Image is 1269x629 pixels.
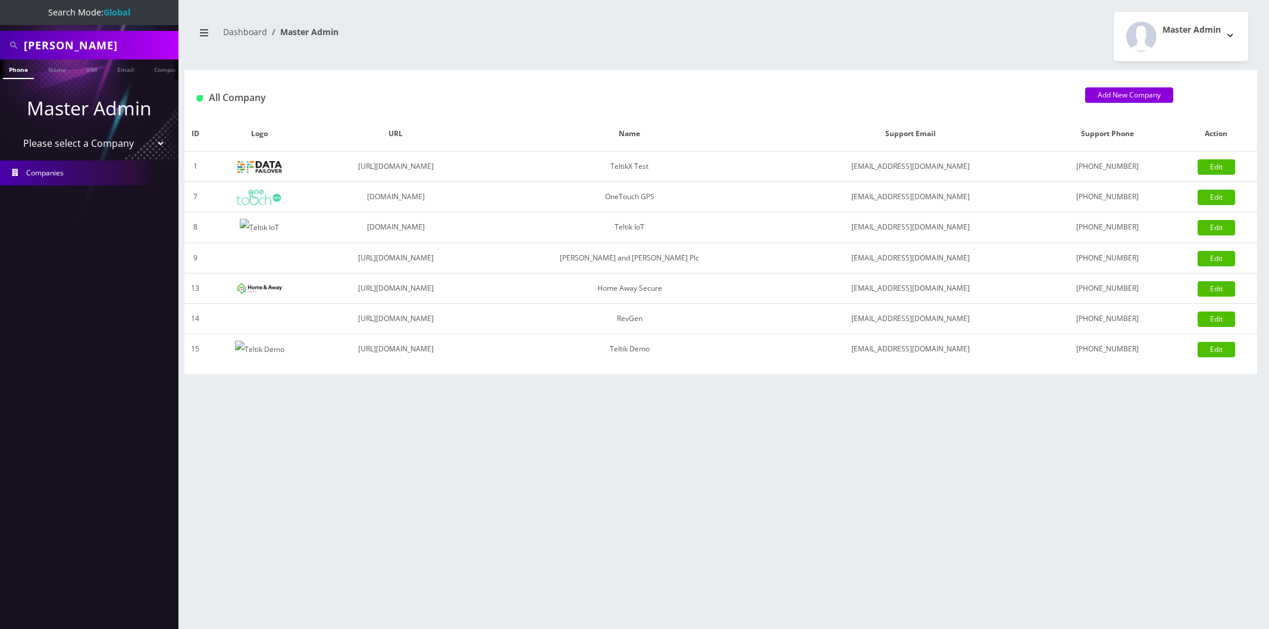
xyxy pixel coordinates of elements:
td: [URL][DOMAIN_NAME] [314,152,478,182]
td: Teltik IoT [478,212,782,243]
img: All Company [196,95,203,102]
img: OneTouch GPS [237,190,282,205]
td: [EMAIL_ADDRESS][DOMAIN_NAME] [781,303,1039,334]
a: Company [148,59,188,78]
a: Edit [1198,281,1235,297]
th: ID [184,117,206,152]
a: Add New Company [1085,87,1173,103]
th: Support Email [781,117,1039,152]
td: [EMAIL_ADDRESS][DOMAIN_NAME] [781,212,1039,243]
td: TeltikX Test [478,152,782,182]
td: 8 [184,212,206,243]
td: [URL][DOMAIN_NAME] [314,303,478,334]
span: Search Mode: [48,7,130,18]
td: [EMAIL_ADDRESS][DOMAIN_NAME] [781,152,1039,182]
td: [EMAIL_ADDRESS][DOMAIN_NAME] [781,334,1039,364]
td: [DOMAIN_NAME] [314,182,478,212]
td: [PHONE_NUMBER] [1039,152,1176,182]
td: Teltik Demo [478,334,782,364]
td: 7 [184,182,206,212]
td: [PHONE_NUMBER] [1039,303,1176,334]
td: [PHONE_NUMBER] [1039,212,1176,243]
a: Edit [1198,312,1235,327]
th: Logo [206,117,314,152]
td: [PERSON_NAME] and [PERSON_NAME] Plc [478,243,782,273]
button: Master Admin [1114,12,1248,61]
a: Dashboard [223,26,267,37]
td: [PHONE_NUMBER] [1039,273,1176,303]
img: Teltik Demo [235,341,284,358]
h1: All Company [196,92,1067,103]
td: Home Away Secure [478,273,782,303]
td: 15 [184,334,206,364]
img: Teltik IoT [240,219,279,237]
a: Edit [1198,159,1235,175]
td: RevGen [478,303,782,334]
td: [PHONE_NUMBER] [1039,182,1176,212]
nav: breadcrumb [193,20,712,54]
a: Email [111,59,140,78]
a: Phone [3,59,34,79]
h2: Master Admin [1163,25,1221,35]
td: 9 [184,243,206,273]
input: Search All Companies [24,34,176,56]
td: [EMAIL_ADDRESS][DOMAIN_NAME] [781,243,1039,273]
td: 13 [184,273,206,303]
td: [DOMAIN_NAME] [314,212,478,243]
a: Edit [1198,251,1235,266]
strong: Global [104,7,130,18]
img: Home Away Secure [237,283,282,294]
td: 1 [184,152,206,182]
td: [URL][DOMAIN_NAME] [314,334,478,364]
a: Edit [1198,342,1235,357]
td: [EMAIL_ADDRESS][DOMAIN_NAME] [781,273,1039,303]
td: [PHONE_NUMBER] [1039,334,1176,364]
span: Companies [26,168,64,178]
th: Support Phone [1039,117,1176,152]
th: Name [478,117,782,152]
th: Action [1176,117,1257,152]
a: SIM [80,59,103,78]
li: Master Admin [267,26,339,38]
td: [URL][DOMAIN_NAME] [314,243,478,273]
a: Name [42,59,72,78]
td: 14 [184,303,206,334]
td: OneTouch GPS [478,182,782,212]
a: Edit [1198,190,1235,205]
td: [URL][DOMAIN_NAME] [314,273,478,303]
img: TeltikX Test [237,161,282,173]
td: [EMAIL_ADDRESS][DOMAIN_NAME] [781,182,1039,212]
td: [PHONE_NUMBER] [1039,243,1176,273]
th: URL [314,117,478,152]
a: Edit [1198,220,1235,235]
